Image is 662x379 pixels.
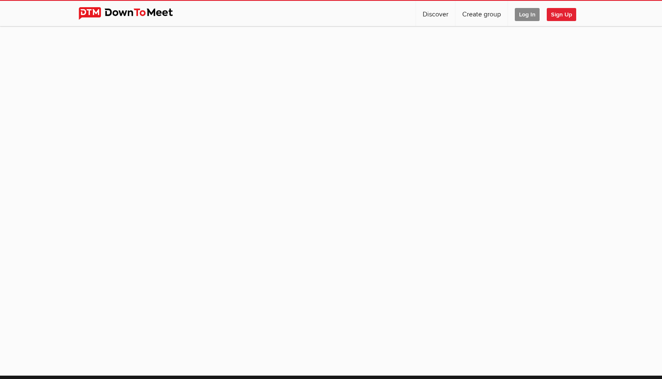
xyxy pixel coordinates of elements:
span: Log In [515,8,540,21]
a: Create group [455,1,508,26]
img: DownToMeet [79,7,186,20]
a: Discover [416,1,455,26]
span: Sign Up [547,8,576,21]
a: Sign Up [547,1,583,26]
a: Log In [508,1,546,26]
